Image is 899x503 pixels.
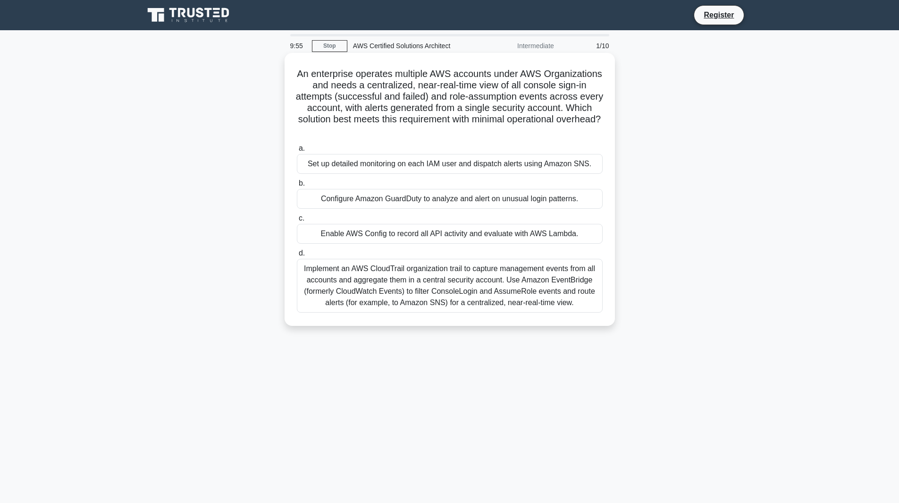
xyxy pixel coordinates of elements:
[297,189,603,209] div: Configure Amazon GuardDuty to analyze and alert on unusual login patterns.
[312,40,347,52] a: Stop
[299,214,304,222] span: c.
[297,224,603,244] div: Enable AWS Config to record all API activity and evaluate with AWS Lambda.
[347,36,477,55] div: AWS Certified Solutions Architect
[296,68,604,137] h5: An enterprise operates multiple AWS accounts under AWS Organizations and needs a centralized, nea...
[560,36,615,55] div: 1/10
[285,36,312,55] div: 9:55
[299,249,305,257] span: d.
[297,154,603,174] div: Set up detailed monitoring on each IAM user and dispatch alerts using Amazon SNS.
[299,179,305,187] span: b.
[698,9,739,21] a: Register
[297,259,603,313] div: Implement an AWS CloudTrail organization trail to capture management events from all accounts and...
[477,36,560,55] div: Intermediate
[299,144,305,152] span: a.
